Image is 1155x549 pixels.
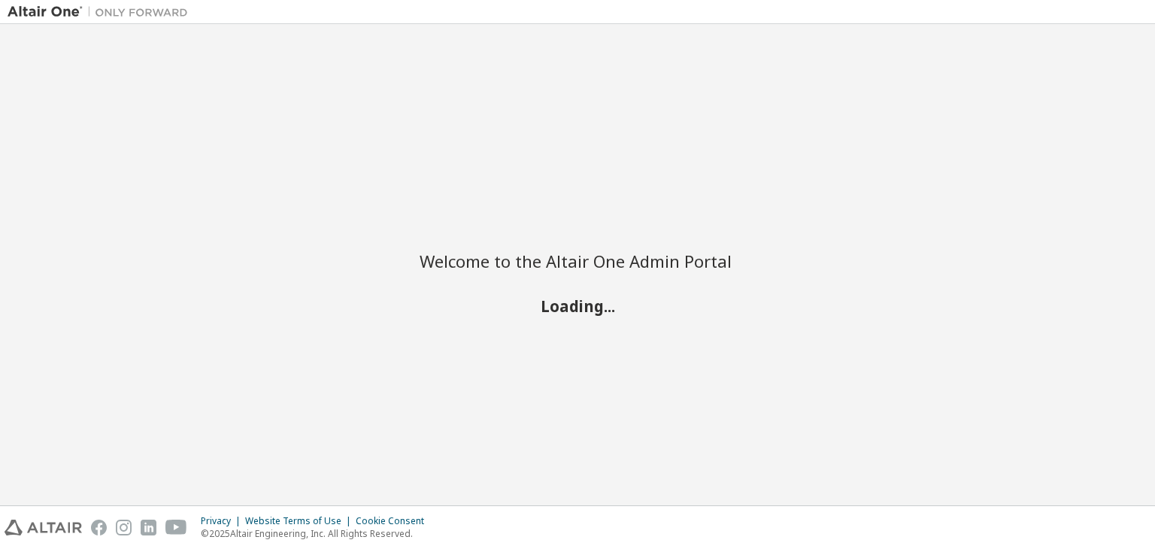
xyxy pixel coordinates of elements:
[356,515,433,527] div: Cookie Consent
[116,520,132,535] img: instagram.svg
[245,515,356,527] div: Website Terms of Use
[8,5,196,20] img: Altair One
[5,520,82,535] img: altair_logo.svg
[165,520,187,535] img: youtube.svg
[141,520,156,535] img: linkedin.svg
[201,515,245,527] div: Privacy
[420,296,735,316] h2: Loading...
[91,520,107,535] img: facebook.svg
[201,527,433,540] p: © 2025 Altair Engineering, Inc. All Rights Reserved.
[420,250,735,271] h2: Welcome to the Altair One Admin Portal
